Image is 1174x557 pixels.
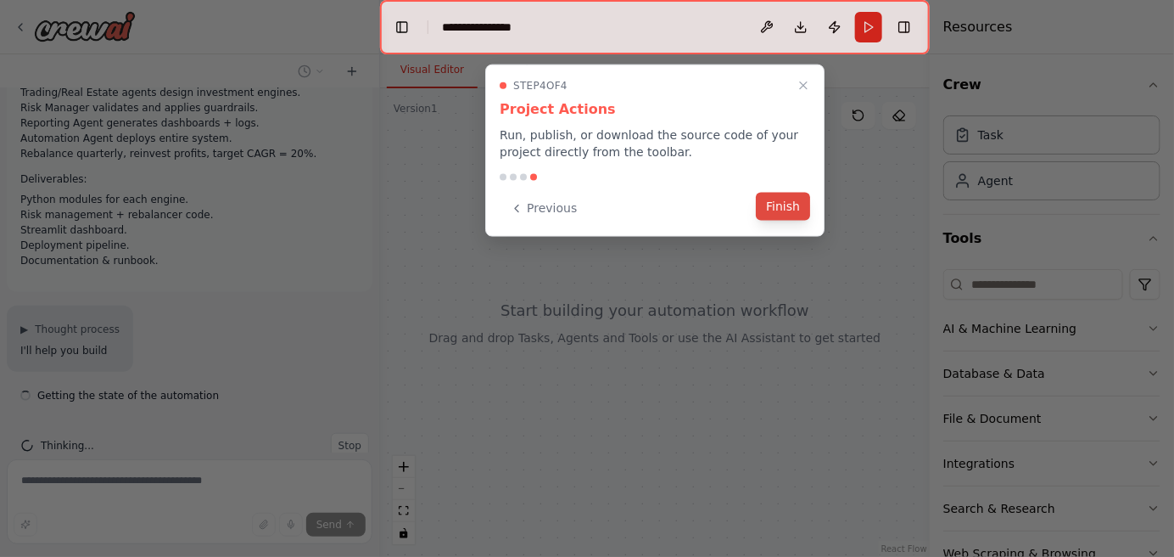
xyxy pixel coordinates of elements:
[793,76,813,96] button: Close walkthrough
[500,194,587,222] button: Previous
[513,79,567,93] span: Step 4 of 4
[500,99,810,120] h3: Project Actions
[390,15,414,39] button: Hide left sidebar
[500,127,810,160] p: Run, publish, or download the source code of your project directly from the toolbar.
[756,193,810,221] button: Finish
